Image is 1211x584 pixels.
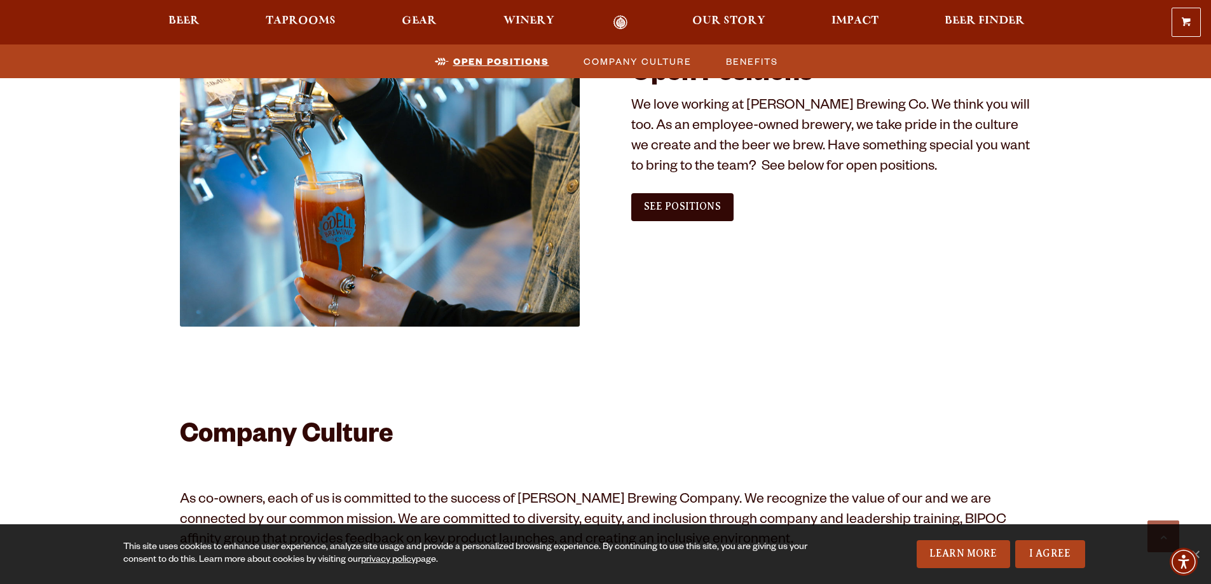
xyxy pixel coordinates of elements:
[1015,540,1085,568] a: I Agree
[631,97,1032,179] p: We love working at [PERSON_NAME] Brewing Co. We think you will too. As an employee-owned brewery,...
[180,422,1032,452] h2: Company Culture
[495,15,563,30] a: Winery
[1170,548,1198,576] div: Accessibility Menu
[692,16,765,26] span: Our Story
[503,16,554,26] span: Winery
[402,16,437,26] span: Gear
[168,16,200,26] span: Beer
[917,540,1010,568] a: Learn More
[180,493,1006,549] span: As co-owners, each of us is committed to the success of [PERSON_NAME] Brewing Company. We recogni...
[631,193,734,221] a: See Positions
[823,15,887,30] a: Impact
[726,52,778,71] span: Benefits
[576,52,698,71] a: Company Culture
[584,52,692,71] span: Company Culture
[393,15,445,30] a: Gear
[123,541,812,567] div: This site uses cookies to enhance user experience, analyze site usage and provide a personalized ...
[427,52,556,71] a: Open Positions
[361,555,416,566] a: privacy policy
[936,15,1033,30] a: Beer Finder
[684,15,774,30] a: Our Story
[718,52,784,71] a: Benefits
[644,201,721,212] span: See Positions
[180,60,580,327] img: Jobs_1
[266,16,336,26] span: Taprooms
[945,16,1025,26] span: Beer Finder
[160,15,208,30] a: Beer
[1147,520,1179,552] a: Scroll to top
[453,52,549,71] span: Open Positions
[597,15,645,30] a: Odell Home
[257,15,344,30] a: Taprooms
[831,16,879,26] span: Impact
